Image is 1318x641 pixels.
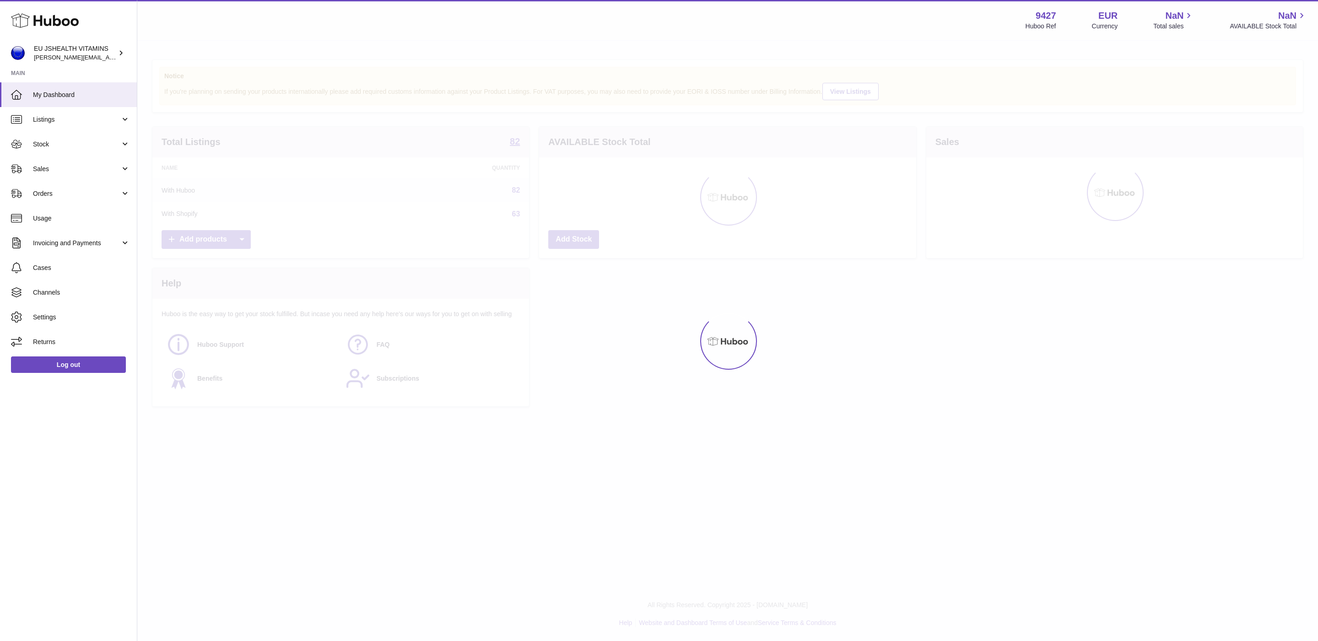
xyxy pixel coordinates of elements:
div: Currency [1092,22,1118,31]
strong: EUR [1098,10,1118,22]
img: laura@jessicasepel.com [11,46,25,60]
span: Settings [33,313,130,322]
strong: 9427 [1036,10,1056,22]
span: Returns [33,338,130,346]
span: Orders [33,189,120,198]
span: My Dashboard [33,91,130,99]
span: Total sales [1153,22,1194,31]
a: Log out [11,356,126,373]
span: Invoicing and Payments [33,239,120,248]
span: Sales [33,165,120,173]
a: NaN Total sales [1153,10,1194,31]
span: Listings [33,115,120,124]
div: EU JSHEALTH VITAMINS [34,44,116,62]
span: Cases [33,264,130,272]
span: Channels [33,288,130,297]
span: NaN [1165,10,1183,22]
a: NaN AVAILABLE Stock Total [1230,10,1307,31]
span: Stock [33,140,120,149]
span: AVAILABLE Stock Total [1230,22,1307,31]
div: Huboo Ref [1026,22,1056,31]
span: [PERSON_NAME][EMAIL_ADDRESS][DOMAIN_NAME] [34,54,184,61]
span: Usage [33,214,130,223]
span: NaN [1278,10,1296,22]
